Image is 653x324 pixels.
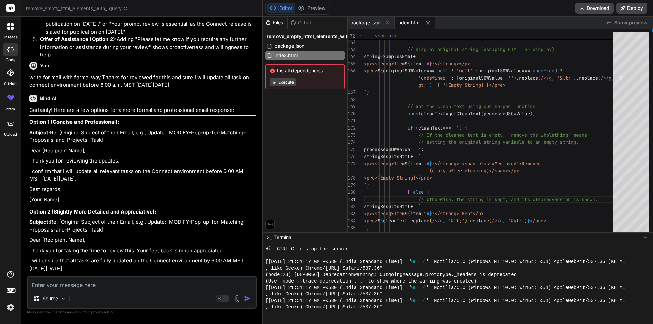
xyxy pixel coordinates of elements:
span: <p><strong>Item [364,160,405,167]
span: === [522,68,530,74]
p: Dear [Recipient Name], [29,147,256,155]
span: GET [411,285,420,291]
button: Execute [270,78,296,86]
span: { [465,125,467,131]
span: ` [418,153,421,159]
label: code [6,57,15,63]
span: index.html [274,51,298,59]
span: g [609,75,612,81]
div: 172 [348,124,355,132]
span: />/ [492,218,500,224]
span: item [410,160,421,167]
span: thing" means [554,132,587,138]
span: { [380,68,383,74]
span: cleanText [418,125,443,131]
span: stringResultsHtml [364,153,410,159]
div: 165 [348,60,355,67]
span: ? [560,68,563,74]
span: ) [530,110,533,117]
span: /</ [432,218,440,224]
span: 'undefined' [418,75,448,81]
span: id [424,61,429,67]
span: undefined [533,68,557,74]
span: ; [367,182,369,188]
span: cleanText [421,110,446,117]
li: Adding "Please let me know if you require any further information or assistance during your revie... [35,36,256,59]
span: GET [411,259,420,265]
div: 171 [348,117,355,124]
span: { [407,61,410,67]
strong: Option 2 (Slightly More Detailed and Appreciative): [29,208,156,215]
span: ; [533,110,535,117]
span: gt;' [418,82,429,88]
p: Re: [Original Subject of their Email, e.g., Update: 'MODIFY-Pop-up-for-Matching-Proposals-and-Pro... [29,129,256,144]
div: 184 [348,217,355,224]
span: . [421,61,424,67]
span: $ [405,210,407,217]
span: , like Gecko) Chrome/[URL] Safari/537.36" [265,265,382,272]
span: replace [519,75,538,81]
span: stringResultsHtml [364,203,410,209]
strong: Subject: [29,129,50,136]
p: Thank you for taking the time to review this. Your feedback is much appreciated. [29,247,256,255]
span: (node:23) [DEP0066] DeprecationWarning: OutgoingMessage.prototype._headers is deprecated [265,272,517,278]
span: , [612,75,614,81]
span: = [410,146,413,152]
span: " "Mozilla/5.0 (Windows NT 10.0; Win64; x64) AppleWebKit/537.36 (KHTML [425,259,625,265]
span: ) [524,218,527,224]
div: 167 [348,89,355,96]
span: '' [416,146,421,152]
span: remove_empty_html_elements_with_jquery [267,33,368,40]
p: Best regards, [29,186,256,193]
span: ) [465,218,467,224]
span: />/ [601,75,609,81]
strong: Offer of Assistance (Option 2): [40,36,117,42]
span: / [422,259,425,265]
div: 179 [348,182,355,189]
span: >_ [267,234,272,241]
div: 168 [348,96,355,103]
span: . [467,218,470,224]
span: } [429,210,432,217]
span: processedSOWValue [364,146,410,152]
span: . [407,218,410,224]
span: <pre> [364,68,378,74]
span: // Otherwise, the string is kept, and its cleaned [418,196,552,202]
span: $ [405,61,407,67]
span: { [407,210,410,217]
p: Sincerely, [29,275,256,283]
label: threads [3,34,18,40]
div: 170 [348,110,355,117]
span: , [552,75,554,81]
div: 182 [348,203,355,210]
span: < [375,33,378,39]
label: Upload [4,132,17,137]
button: Deploy [616,3,647,14]
span: /</ [541,75,549,81]
span: package.json [274,42,305,50]
span: . [421,210,424,217]
span: === [443,125,451,131]
span: replace [470,218,489,224]
span: $ [405,160,407,167]
span: </pre> [489,82,505,88]
span: ; [421,146,424,152]
span: ( [456,75,459,81]
span: ( [481,110,484,117]
span: 'null' [456,68,473,74]
span: [[DATE] 21:51:17 GMT+0530 (India Standard Time)] " [265,259,411,265]
img: settings [5,302,16,313]
span: ; [367,225,369,231]
span: // If the cleaned text is empty, "remove the whole [418,132,554,138]
span: ) [573,75,576,81]
span: privacy [91,310,103,314]
span: replace [579,75,598,81]
span: ` [364,182,367,188]
span: , [503,218,505,224]
span: else [413,189,424,195]
span: , like Gecko) Chrome/[URL] Safari/537.36" [265,304,382,310]
span: (empty after cleaning)</span></p> [429,168,519,174]
div: 164 [348,53,355,60]
div: 163 [348,46,355,53]
span: originalSOWValue [459,75,503,81]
